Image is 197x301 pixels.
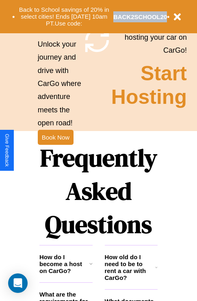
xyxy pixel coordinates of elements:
[39,137,158,245] h1: Frequently Asked Questions
[113,13,167,20] b: BACK2SCHOOL20
[38,130,74,145] button: Book Now
[111,62,187,109] h2: Start Hosting
[39,254,89,274] h3: How do I become a host on CarGo?
[38,38,83,130] p: Unlock your journey and drive with CarGo where adventure meets the open road!
[8,273,28,293] div: Open Intercom Messenger
[4,134,10,167] div: Give Feedback
[105,254,156,281] h3: How old do I need to be to rent a car with CarGo?
[15,4,113,29] button: Back to School savings of 20% in select cities! Ends [DATE] 10am PT.Use code:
